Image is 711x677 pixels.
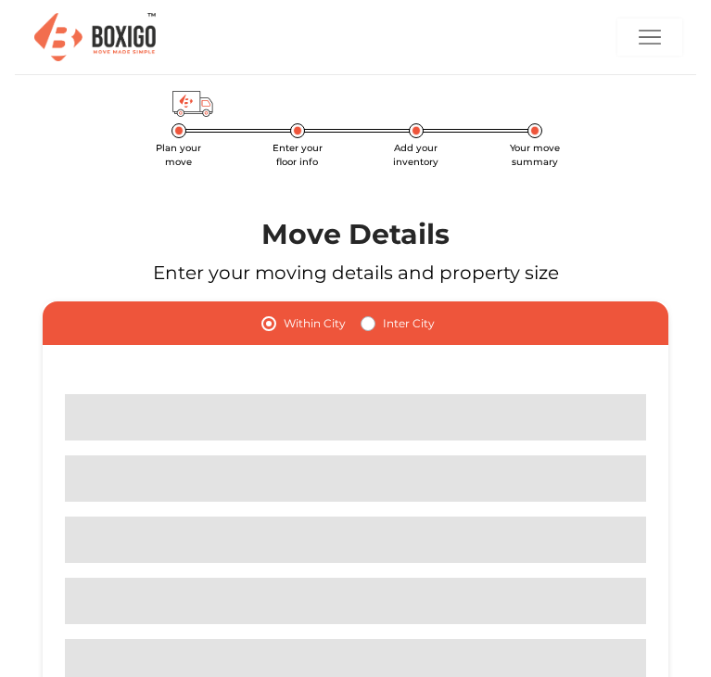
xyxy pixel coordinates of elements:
span: Enter your floor info [273,142,323,168]
span: Plan your move [156,142,201,168]
span: Your move summary [510,142,560,168]
span: Add your inventory [393,142,438,168]
p: Enter your moving details and property size [29,259,683,287]
h1: Move Details [29,218,683,251]
label: Inter City [383,313,435,335]
label: Within City [284,313,346,335]
img: Boxigo [29,7,162,68]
